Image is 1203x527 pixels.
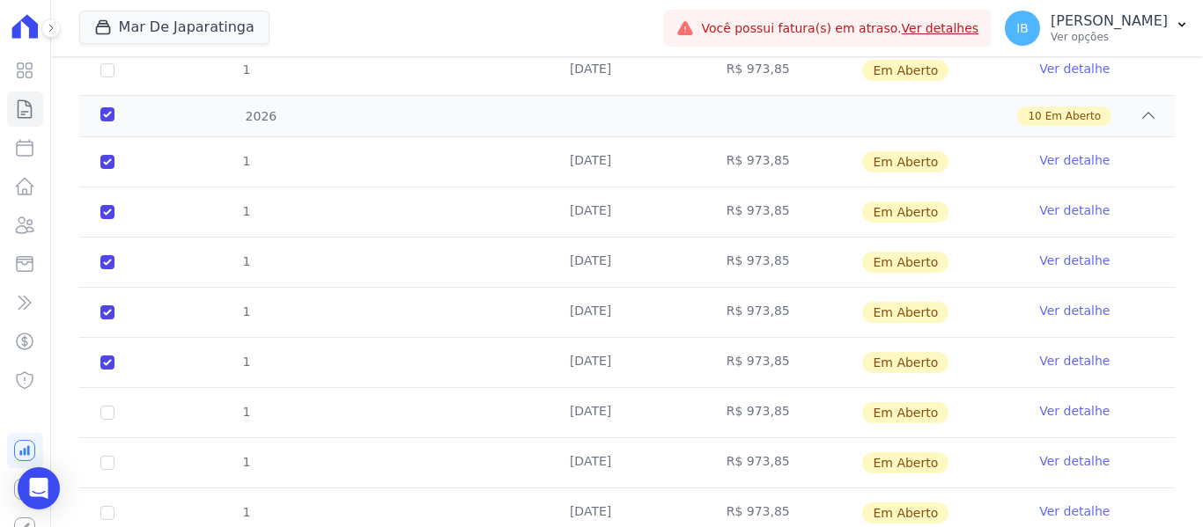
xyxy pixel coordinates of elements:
input: default [100,63,114,77]
button: IB [PERSON_NAME] Ver opções [991,4,1203,53]
div: Open Intercom Messenger [18,467,60,509]
a: Ver detalhes [902,21,979,35]
p: [PERSON_NAME] [1051,12,1168,30]
a: Ver detalhe [1039,60,1110,77]
td: [DATE] [549,288,705,337]
span: 1 [241,204,251,218]
span: 1 [241,405,251,419]
button: Mar De Japaratinga [79,11,269,44]
td: R$ 973,85 [705,288,862,337]
span: Em Aberto [862,452,948,473]
td: [DATE] [549,438,705,487]
span: Em Aberto [862,352,948,373]
td: [DATE] [549,388,705,437]
input: default [100,506,114,520]
span: 10 [1028,108,1041,124]
td: [DATE] [549,187,705,237]
a: Ver detalhe [1039,302,1110,319]
td: [DATE] [549,338,705,387]
span: Em Aberto [862,151,948,172]
input: default [100,406,114,420]
span: Em Aberto [862,302,948,323]
td: R$ 973,85 [705,137,862,187]
span: 1 [241,355,251,369]
input: default [100,255,114,269]
td: R$ 973,85 [705,46,862,95]
span: 1 [241,505,251,519]
span: Em Aberto [862,502,948,523]
span: Em Aberto [1045,108,1101,124]
span: 1 [241,304,251,318]
input: default [100,155,114,169]
a: Ver detalhe [1039,252,1110,269]
p: Ver opções [1051,30,1168,44]
span: 1 [241,154,251,168]
a: Ver detalhe [1039,352,1110,370]
td: R$ 973,85 [705,388,862,437]
a: Ver detalhe [1039,201,1110,219]
input: default [100,355,114,370]
input: default [100,305,114,319]
a: Ver detalhe [1039,502,1110,520]
span: Em Aberto [862,402,948,423]
td: [DATE] [549,46,705,95]
a: Ver detalhe [1039,151,1110,169]
td: R$ 973,85 [705,438,862,487]
span: IB [1016,22,1029,34]
span: 1 [241,62,251,77]
input: default [100,205,114,219]
td: [DATE] [549,137,705,187]
td: R$ 973,85 [705,238,862,287]
span: Em Aberto [862,252,948,273]
input: default [100,456,114,470]
a: Ver detalhe [1039,452,1110,470]
span: 1 [241,254,251,268]
td: [DATE] [549,238,705,287]
td: R$ 973,85 [705,338,862,387]
span: Em Aberto [862,201,948,223]
a: Ver detalhe [1039,402,1110,420]
span: Em Aberto [862,60,948,81]
td: R$ 973,85 [705,187,862,237]
span: Você possui fatura(s) em atraso. [701,19,978,38]
span: 1 [241,455,251,469]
